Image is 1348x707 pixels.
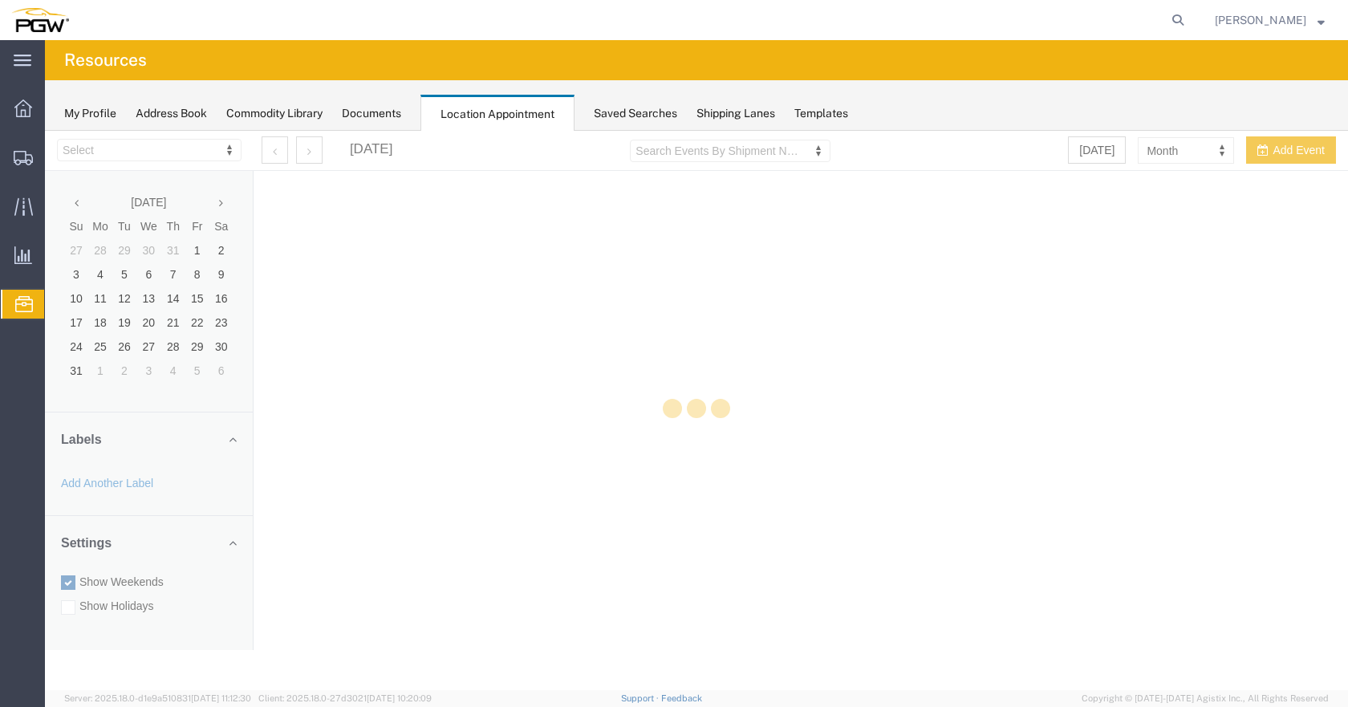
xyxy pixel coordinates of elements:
div: Saved Searches [594,105,677,122]
span: Client: 2025.18.0-27d3021 [258,693,432,703]
a: Support [621,693,661,703]
span: [DATE] 10:20:09 [367,693,432,703]
div: Shipping Lanes [696,105,775,122]
img: logo [11,8,69,32]
div: Templates [794,105,848,122]
a: Feedback [661,693,702,703]
span: Copyright © [DATE]-[DATE] Agistix Inc., All Rights Reserved [1082,692,1329,705]
div: Location Appointment [420,95,575,132]
div: Address Book [136,105,207,122]
button: [PERSON_NAME] [1214,10,1326,30]
div: Commodity Library [226,105,323,122]
div: Documents [342,105,401,122]
span: Brandy Shannon [1215,11,1306,29]
h4: Resources [64,40,147,80]
div: My Profile [64,105,116,122]
span: [DATE] 11:12:30 [191,693,251,703]
span: Server: 2025.18.0-d1e9a510831 [64,693,251,703]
